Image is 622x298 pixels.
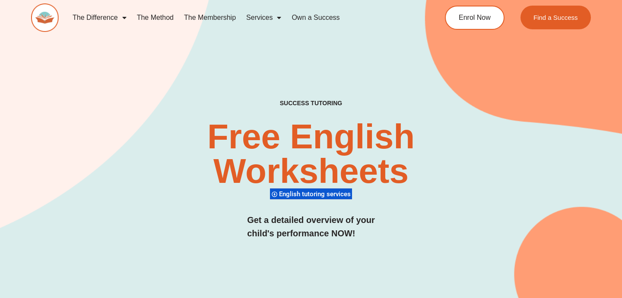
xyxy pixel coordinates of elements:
h2: Free English Worksheets​ [126,119,495,188]
span: English tutoring services [279,190,353,198]
a: Own a Success [286,8,345,28]
nav: Menu [67,8,413,28]
span: Find a Success [533,14,578,21]
a: The Method [132,8,179,28]
a: Find a Success [520,6,591,29]
h3: Get a detailed overview of your child's performance NOW! [247,213,375,240]
div: English tutoring services [270,188,352,200]
span: Enrol Now [459,14,491,21]
a: The Membership [179,8,241,28]
a: Services [241,8,286,28]
a: The Difference [67,8,132,28]
h4: SUCCESS TUTORING​ [228,100,394,107]
a: Enrol Now [445,6,505,30]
